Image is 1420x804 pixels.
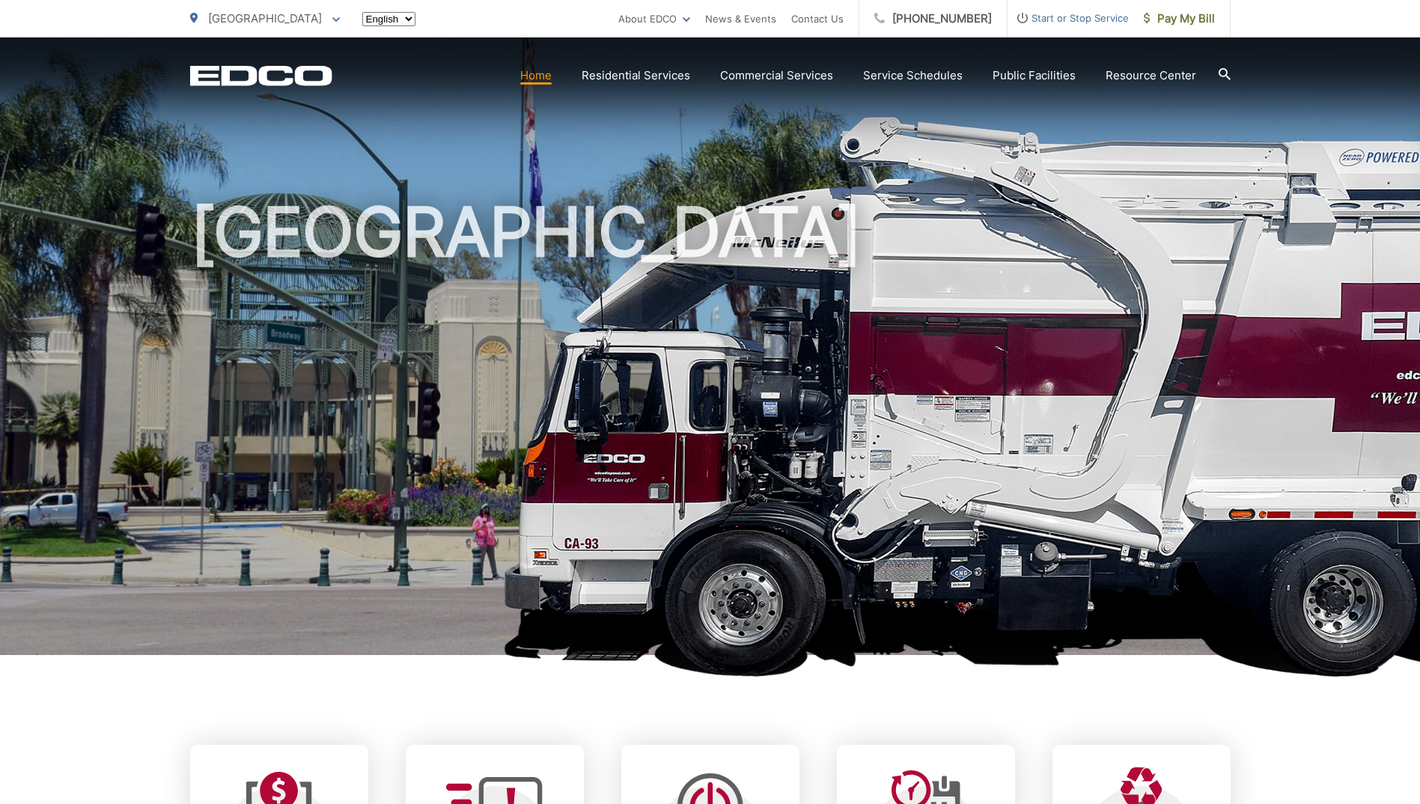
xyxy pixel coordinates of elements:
[720,67,833,85] a: Commercial Services
[520,67,552,85] a: Home
[190,195,1231,669] h1: [GEOGRAPHIC_DATA]
[705,10,776,28] a: News & Events
[791,10,844,28] a: Contact Us
[190,65,332,86] a: EDCD logo. Return to the homepage.
[208,11,322,25] span: [GEOGRAPHIC_DATA]
[1106,67,1196,85] a: Resource Center
[863,67,963,85] a: Service Schedules
[993,67,1076,85] a: Public Facilities
[362,12,415,26] select: Select a language
[618,10,690,28] a: About EDCO
[1144,10,1215,28] span: Pay My Bill
[582,67,690,85] a: Residential Services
